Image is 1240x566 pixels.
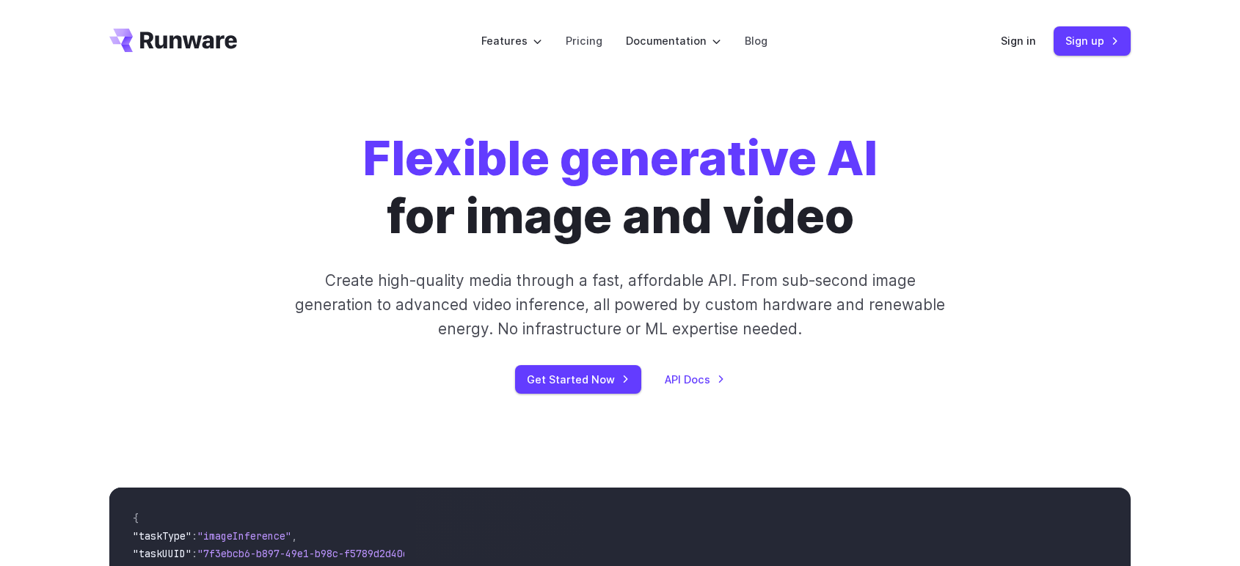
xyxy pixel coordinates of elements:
[109,29,237,52] a: Go to /
[293,268,947,342] p: Create high-quality media through a fast, affordable API. From sub-second image generation to adv...
[192,529,197,543] span: :
[745,32,767,49] a: Blog
[362,128,878,187] strong: Flexible generative AI
[133,529,192,543] span: "taskType"
[197,529,291,543] span: "imageInference"
[133,512,139,525] span: {
[197,547,420,560] span: "7f3ebcb6-b897-49e1-b98c-f5789d2d40d7"
[515,365,641,394] a: Get Started Now
[1001,32,1036,49] a: Sign in
[665,371,725,388] a: API Docs
[362,129,878,245] h1: for image and video
[133,547,192,560] span: "taskUUID"
[291,529,297,543] span: ,
[1054,26,1131,55] a: Sign up
[192,547,197,560] span: :
[626,32,721,49] label: Documentation
[566,32,602,49] a: Pricing
[481,32,542,49] label: Features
